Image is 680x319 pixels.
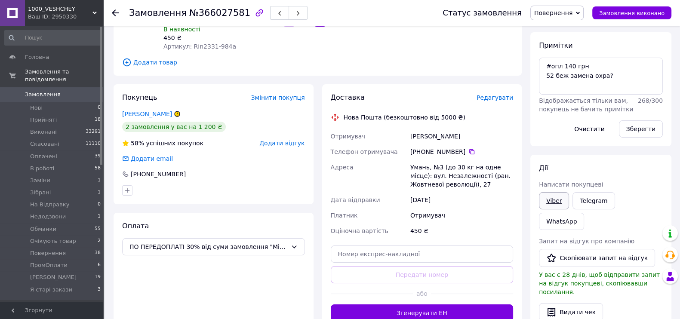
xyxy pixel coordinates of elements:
span: Відображається тільки вам, покупець не бачить примітки [539,97,633,113]
div: успішних покупок [122,139,203,147]
div: Умань, №3 (до 30 кг на одне місце): вул. Незалежності (ран. Жовтневої революції), 27 [409,159,515,192]
span: Виконані [30,128,57,136]
span: 2 [98,237,101,245]
div: 2 замовлення у вас на 1 200 ₴ [122,122,226,132]
span: Прийняті [30,116,57,124]
span: Доставка [331,93,365,101]
span: Дата відправки [331,196,380,203]
span: 39 [95,153,101,160]
div: [PERSON_NAME] [409,129,515,144]
span: Скасовані [30,140,59,148]
div: [DATE] [409,192,515,208]
input: Пошук [4,30,102,46]
a: Viber [539,192,569,209]
button: Зберегти [619,120,663,138]
span: 1 [98,213,101,221]
span: Телефон отримувача [331,148,398,155]
a: WhatsApp [539,213,584,230]
span: Недодзвони [30,213,66,221]
span: Я старі закази [30,286,72,294]
span: 18 [95,116,101,124]
span: В наявності [163,26,200,33]
div: Отримувач [409,208,515,223]
span: Додати відгук [259,140,305,147]
span: Примітки [539,41,572,49]
span: 58 [95,165,101,172]
span: Редагувати [477,94,513,101]
span: Замовлення виконано [599,10,665,16]
span: Змінити покупця [251,94,305,101]
span: Платник [331,212,358,219]
span: Дії [539,164,548,172]
button: Скопіювати запит на відгук [539,249,655,267]
span: Запит на відгук про компанію [539,238,634,245]
textarea: #опл 140 грн 52 беж замена охра? [539,58,663,95]
div: 450 ₴ [163,34,275,42]
span: Оціночна вартість [331,227,388,234]
span: Адреса [331,164,354,171]
span: Оплачені [30,153,57,160]
span: 1000_VESHCHEY [28,5,92,13]
span: Замовлення [129,8,187,18]
span: 58% [131,140,144,147]
span: Артикул: Rin2331-984a [163,43,236,50]
div: Додати email [130,154,174,163]
span: 33291 [86,128,101,136]
span: Отримувач [331,133,366,140]
span: 268 / 300 [638,97,663,104]
span: Замовлення [25,91,61,98]
span: Очікують товар [30,237,76,245]
div: [PHONE_NUMBER] [410,147,513,156]
div: Повернутися назад [112,9,119,17]
span: [PERSON_NAME] [30,273,77,281]
div: Ваш ID: 2950330 [28,13,103,21]
span: 3 [98,286,101,294]
span: Заміни [30,177,50,184]
a: Telegram [572,192,615,209]
div: 450 ₴ [409,223,515,239]
div: Статус замовлення [443,9,522,17]
div: [PHONE_NUMBER] [130,170,187,178]
span: Нові [30,104,43,112]
span: 11110 [86,140,101,148]
span: ПО ПЕРЕДОПЛАТІ 30% від суми замовлення "Мінімальна передоплата 1400 грн") [129,242,287,252]
span: 0 [98,104,101,112]
span: Замовлення та повідомлення [25,68,103,83]
span: Зібрані [30,189,51,196]
span: Повернення [534,9,572,16]
span: 0 [98,201,101,209]
span: 55 [95,225,101,233]
span: На Відправку [30,201,69,209]
span: 1 [98,177,101,184]
span: 6 [98,261,101,269]
span: У вас є 28 днів, щоб відправити запит на відгук покупцеві, скопіювавши посилання. [539,271,660,295]
span: Оплата [122,222,149,230]
input: Номер експрес-накладної [331,245,514,263]
span: Обманки [30,225,56,233]
span: Головна [25,53,49,61]
span: В роботі [30,165,54,172]
span: 1 [98,189,101,196]
span: №366027581 [189,8,250,18]
a: [PERSON_NAME] [122,110,172,117]
span: 19 [95,273,101,281]
span: Повернення [30,249,66,257]
button: Очистити [567,120,612,138]
span: Написати покупцеві [539,181,603,188]
span: або [413,289,431,298]
button: Замовлення виконано [592,6,671,19]
div: Нова Пошта (безкоштовно від 5000 ₴) [342,113,468,122]
span: 38 [95,249,101,257]
div: Додати email [121,154,174,163]
span: Додати товар [122,58,513,67]
span: ПромОплати [30,261,68,269]
span: Покупець [122,93,157,101]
